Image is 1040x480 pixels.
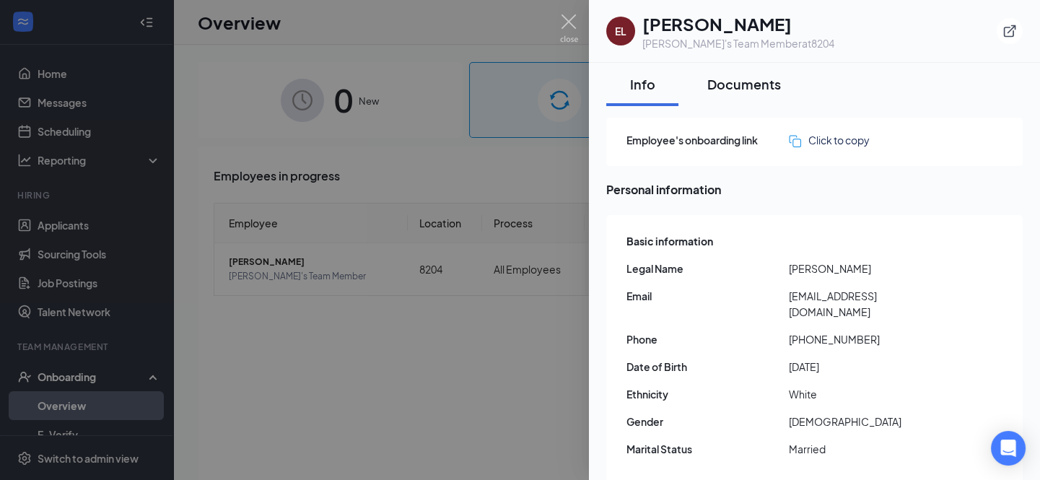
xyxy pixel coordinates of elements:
span: [PERSON_NAME] [789,261,951,276]
span: [PHONE_NUMBER] [789,331,951,347]
div: Documents [707,75,781,93]
span: White [789,386,951,402]
div: Open Intercom Messenger [991,431,1026,466]
button: Click to copy [789,132,870,148]
span: [DEMOGRAPHIC_DATA] [789,414,951,429]
span: Email [626,288,789,304]
div: [PERSON_NAME]'s Team Member at 8204 [642,36,834,51]
span: Phone [626,331,789,347]
span: Employee's onboarding link [626,132,789,148]
div: EL [615,24,626,38]
span: [EMAIL_ADDRESS][DOMAIN_NAME] [789,288,951,320]
span: Gender [626,414,789,429]
svg: ExternalLink [1002,24,1017,38]
span: Marital Status [626,441,789,457]
span: Basic information [626,233,713,249]
span: Personal information [606,180,1023,198]
span: Ethnicity [626,386,789,402]
span: Date of Birth [626,359,789,375]
button: ExternalLink [997,18,1023,44]
img: click-to-copy.71757273a98fde459dfc.svg [789,135,801,147]
span: Legal Name [626,261,789,276]
span: [DATE] [789,359,951,375]
h1: [PERSON_NAME] [642,12,834,36]
div: Info [621,75,664,93]
span: Married [789,441,951,457]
